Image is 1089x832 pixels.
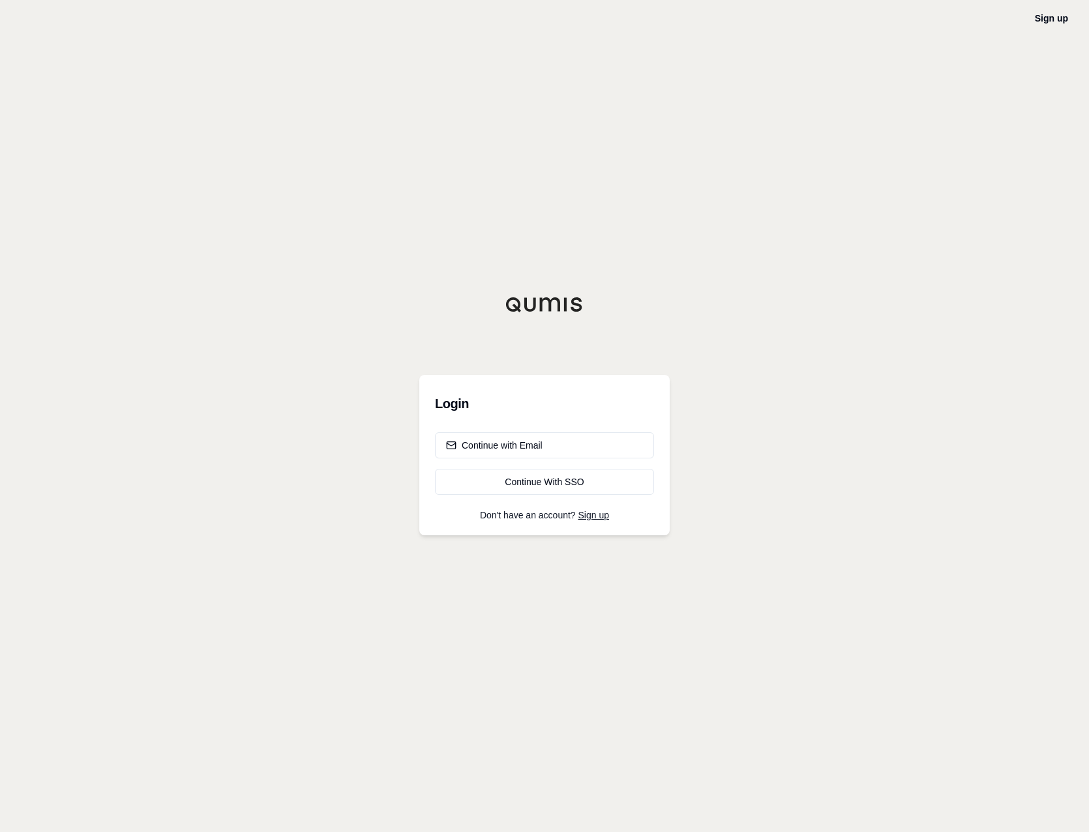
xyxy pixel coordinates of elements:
button: Continue with Email [435,432,654,458]
a: Sign up [1035,13,1068,23]
div: Continue with Email [446,439,543,452]
a: Continue With SSO [435,469,654,495]
p: Don't have an account? [435,511,654,520]
a: Sign up [578,510,609,520]
h3: Login [435,391,654,417]
div: Continue With SSO [446,475,643,488]
img: Qumis [505,297,584,312]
